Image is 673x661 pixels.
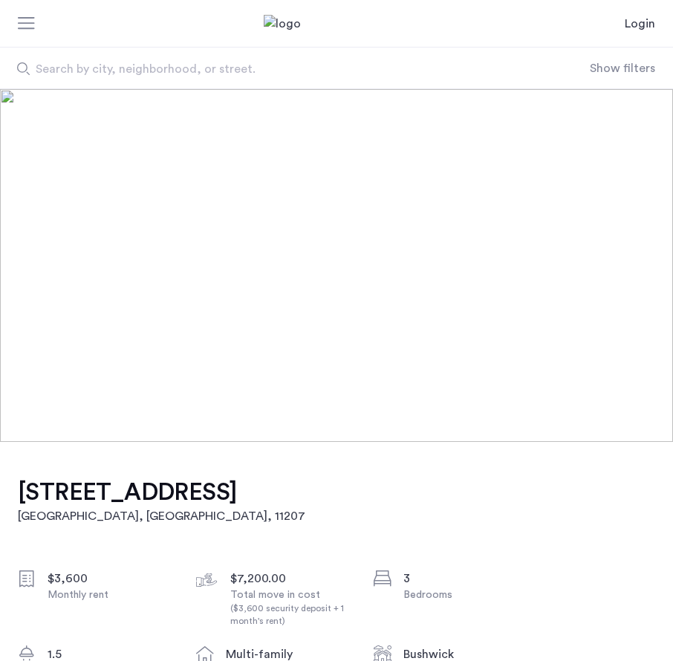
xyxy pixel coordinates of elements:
[403,570,528,587] div: 3
[48,570,172,587] div: $3,600
[230,587,355,628] div: Total move in cost
[18,507,305,525] h2: [GEOGRAPHIC_DATA], [GEOGRAPHIC_DATA] , 11207
[403,587,528,602] div: Bedrooms
[48,587,172,602] div: Monthly rent
[36,60,507,78] span: Search by city, neighborhood, or street.
[625,15,655,33] a: Login
[230,602,355,628] div: ($3,600 security deposit + 1 month's rent)
[18,478,305,507] h1: [STREET_ADDRESS]
[264,15,409,33] a: Cazamio Logo
[18,478,305,525] a: [STREET_ADDRESS][GEOGRAPHIC_DATA], [GEOGRAPHIC_DATA], 11207
[230,570,355,587] div: $7,200.00
[264,15,409,33] img: logo
[590,59,655,77] button: Show or hide filters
